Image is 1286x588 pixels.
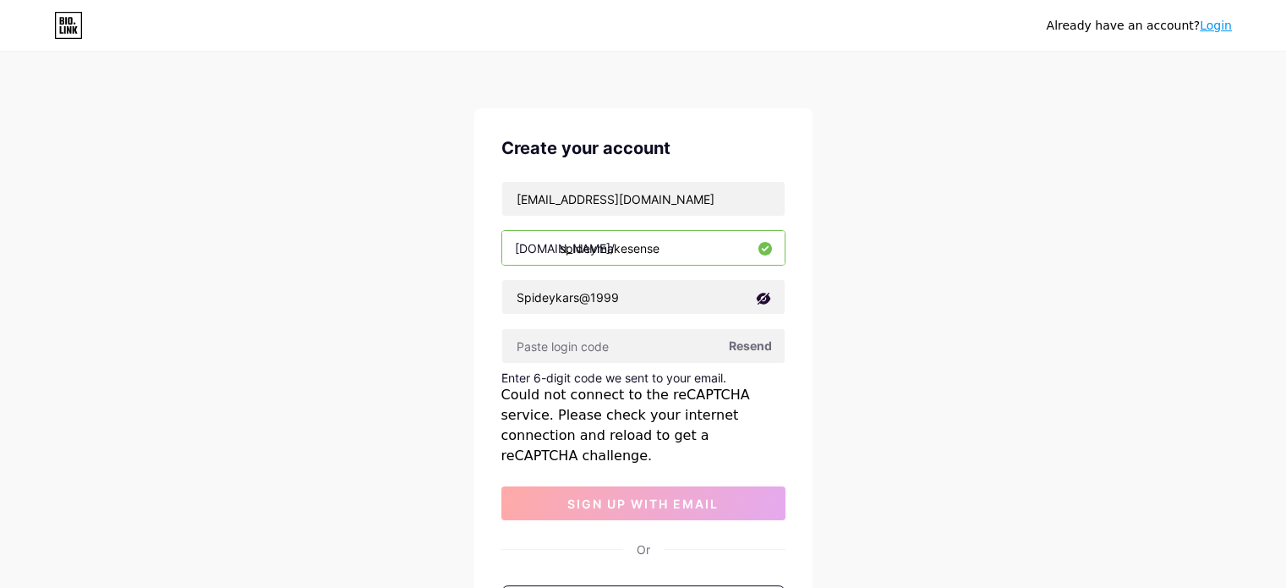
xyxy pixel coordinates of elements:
[501,385,785,466] div: Could not connect to the reCAPTCHA service. Please check your internet connection and reload to g...
[501,486,785,520] button: sign up with email
[501,371,785,385] div: Enter 6-digit code we sent to your email.
[502,280,785,314] input: Password
[502,231,785,265] input: username
[637,541,650,558] div: Or
[567,497,719,511] span: sign up with email
[729,337,772,354] span: Resend
[502,182,785,216] input: Email
[1200,19,1232,32] a: Login
[501,135,785,161] div: Create your account
[515,239,615,257] div: [DOMAIN_NAME]/
[502,329,785,363] input: Paste login code
[1047,17,1232,35] div: Already have an account?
